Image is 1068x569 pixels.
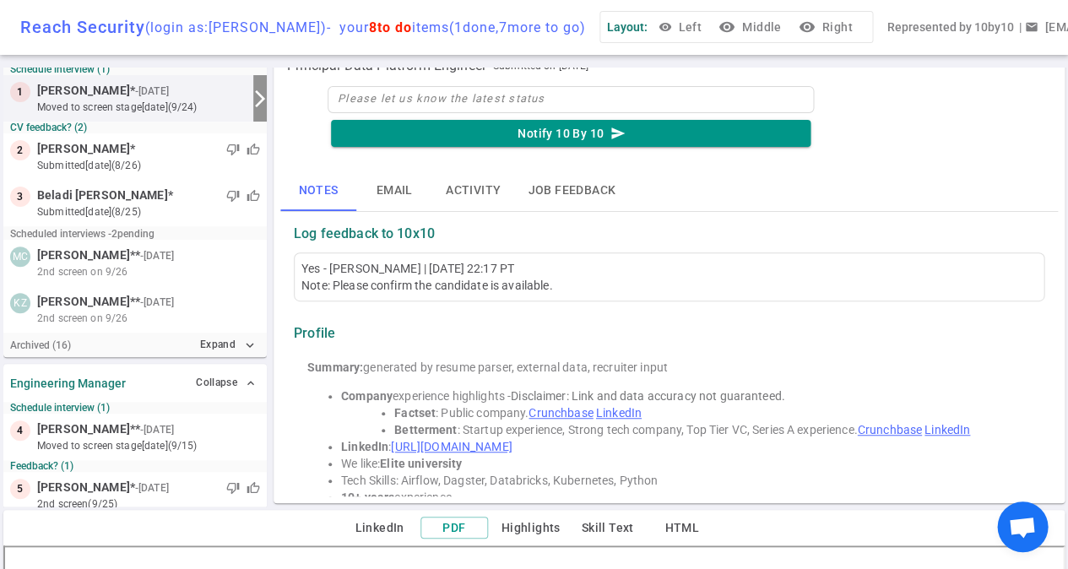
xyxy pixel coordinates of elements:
[10,479,30,499] div: 5
[529,406,593,420] a: Crunchbase
[10,247,30,267] div: MC
[294,325,335,342] strong: Profile
[10,293,30,313] div: KZ
[10,228,155,240] small: Scheduled interviews - 2 pending
[10,140,30,160] div: 2
[37,187,168,204] span: Beladi [PERSON_NAME]
[327,19,586,35] span: - your items ( 1 done, 7 more to go)
[380,457,462,470] strong: Elite university
[10,82,30,102] div: 1
[391,440,512,453] a: [URL][DOMAIN_NAME]
[10,420,30,441] div: 4
[341,472,1031,489] li: Tech Skills: Airflow, Dagster, Databricks, Kubernetes, Python
[715,12,788,43] button: visibilityMiddle
[1024,20,1038,34] span: email
[247,481,260,495] span: thumb_up
[226,481,240,495] span: thumb_down
[798,19,815,35] i: visibility
[196,333,260,357] button: Expandexpand_more
[341,387,1031,404] li: experience highlights -
[356,171,432,211] button: Email
[10,122,260,133] small: CV feedback? (2)
[247,143,260,156] span: thumb_up
[997,501,1048,552] div: Open chat
[37,264,127,279] span: 2nd screen on 9/26
[280,171,1058,211] div: basic tabs example
[140,248,174,263] small: - [DATE]
[294,225,435,242] strong: Log feedback to 10x10
[37,479,130,496] span: [PERSON_NAME]
[341,389,393,403] strong: Company
[511,389,785,403] span: Disclaimer: Link and data accuracy not guaranteed.
[135,480,169,496] small: - [DATE]
[514,171,629,211] button: Job feedback
[341,489,1031,506] li: experience
[250,89,270,109] i: arrow_forward_ios
[394,421,1031,438] li: : Startup experience, Strong tech company, Top Tier VC, Series A experience.
[331,120,810,148] button: Notify 10 By 10send
[37,293,130,311] span: [PERSON_NAME]
[610,126,626,141] i: send
[394,423,457,436] strong: Betterment
[394,406,436,420] strong: Factset
[10,377,126,390] strong: Engineering Manager
[432,171,514,211] button: Activity
[648,518,716,539] button: HTML
[37,100,247,115] small: moved to Screen stage [DATE] (9/24)
[658,20,671,34] span: visibility
[346,518,414,539] button: LinkedIn
[10,63,260,75] small: Schedule interview (1)
[718,19,735,35] i: visibility
[37,496,260,512] small: 2nd Screen (9/25)
[394,404,1031,421] li: : Public company.
[135,84,169,99] small: - [DATE]
[10,460,260,472] small: Feedback? (1)
[369,19,412,35] span: 8 to do
[37,140,130,158] span: [PERSON_NAME]
[420,517,488,539] button: PDF
[10,402,260,414] small: Schedule interview (1)
[226,143,240,156] span: thumb_down
[341,440,388,453] strong: LinkedIn
[37,420,130,438] span: [PERSON_NAME]
[301,260,1037,294] div: Yes - [PERSON_NAME] | [DATE] 22:17 PT Note: Please confirm the candidate is available.
[794,12,859,43] button: visibilityRight
[37,247,130,264] span: [PERSON_NAME]
[37,158,260,173] small: submitted [DATE] (8/26)
[10,187,30,207] div: 3
[280,171,356,211] button: Notes
[341,455,1031,472] li: We like:
[192,371,260,395] button: Collapse
[140,295,174,310] small: - [DATE]
[37,204,260,219] small: submitted [DATE] (8/25)
[924,423,970,436] a: LinkedIn
[654,12,708,43] button: Left
[20,17,586,37] div: Reach Security
[145,19,327,35] span: (login as: [PERSON_NAME] )
[37,438,260,453] small: moved to Screen stage [DATE] (9/15)
[37,311,127,326] span: 2nd screen on 9/26
[607,20,648,34] span: Layout:
[857,423,921,436] a: Crunchbase
[244,377,258,390] span: expand_less
[140,422,174,437] small: - [DATE]
[226,189,240,203] span: thumb_down
[242,338,258,353] i: expand_more
[341,490,394,504] strong: 10+ years
[307,359,1031,376] div: generated by resume parser, external data, recruiter input
[10,339,71,351] small: Archived ( 16 )
[495,518,567,539] button: Highlights
[247,189,260,203] span: thumb_up
[37,82,130,100] span: [PERSON_NAME]
[574,518,642,539] button: Skill Text
[341,438,1031,455] li: :
[596,406,642,420] a: LinkedIn
[307,360,363,374] strong: Summary:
